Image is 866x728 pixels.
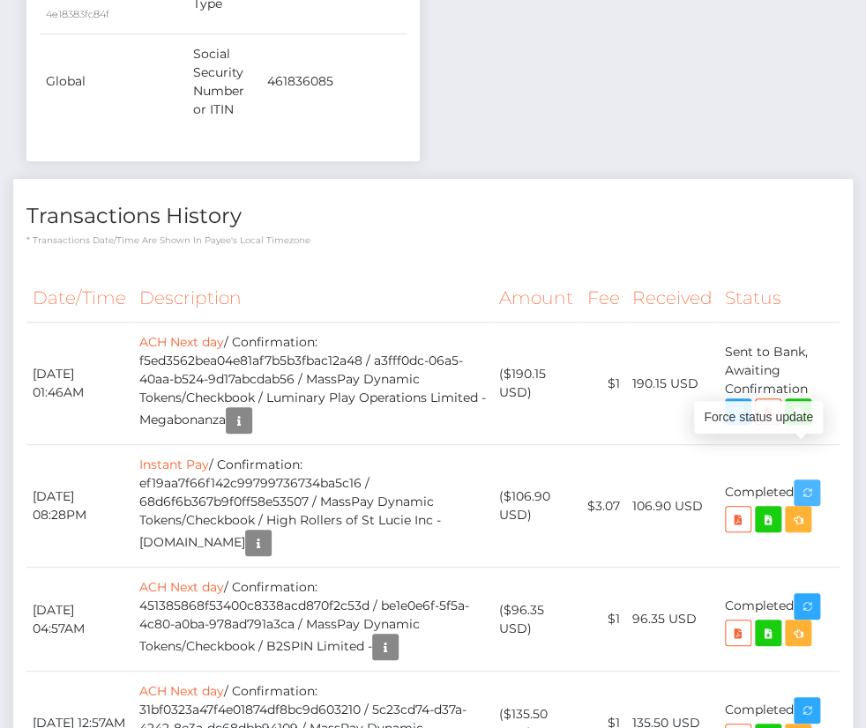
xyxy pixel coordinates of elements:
p: * Transactions date/time are shown in payee's local timezone [26,234,840,247]
td: / Confirmation: ef19aa7f66f142c99799736734ba5c16 / 68d6f6b367b9f0ff58e53507 / MassPay Dynamic Tok... [133,445,493,568]
a: ACH Next day [139,334,224,350]
td: [DATE] 04:57AM [26,568,133,672]
td: 106.90 USD [626,445,719,568]
td: ($106.90 USD) [493,445,581,568]
td: Global [40,33,187,130]
th: Date/Time [26,274,133,323]
td: [DATE] 01:46AM [26,323,133,445]
td: $1 [581,323,626,445]
th: Status [719,274,840,323]
div: Force status update [694,401,823,434]
a: ACH Next day [139,683,224,699]
th: Amount [493,274,581,323]
th: Received [626,274,719,323]
td: 461836085 [261,33,434,130]
td: 96.35 USD [626,568,719,672]
td: / Confirmation: f5ed3562bea04e81af7b5b3fbac12a48 / a3fff0dc-06a5-40aa-b524-9d17abcdab56 / MassPay... [133,323,493,445]
td: / Confirmation: 451385868f53400c8338acd870f2c53d / be1e0e6f-5f5a-4c80-a0ba-978ad791a3ca / MassPay... [133,568,493,672]
td: ($96.35 USD) [493,568,581,672]
th: Description [133,274,493,323]
a: Instant Pay [139,457,209,472]
td: $1 [581,568,626,672]
th: Fee [581,274,626,323]
td: ($190.15 USD) [493,323,581,445]
td: Social Security Number or ITIN [187,33,261,130]
a: ACH Next day [139,579,224,595]
td: [DATE] 08:28PM [26,445,133,568]
td: 190.15 USD [626,323,719,445]
td: Sent to Bank, Awaiting Confirmation [719,323,840,445]
td: $3.07 [581,445,626,568]
td: Completed [719,568,840,672]
td: Completed [719,445,840,568]
h4: Transactions History [26,201,840,232]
